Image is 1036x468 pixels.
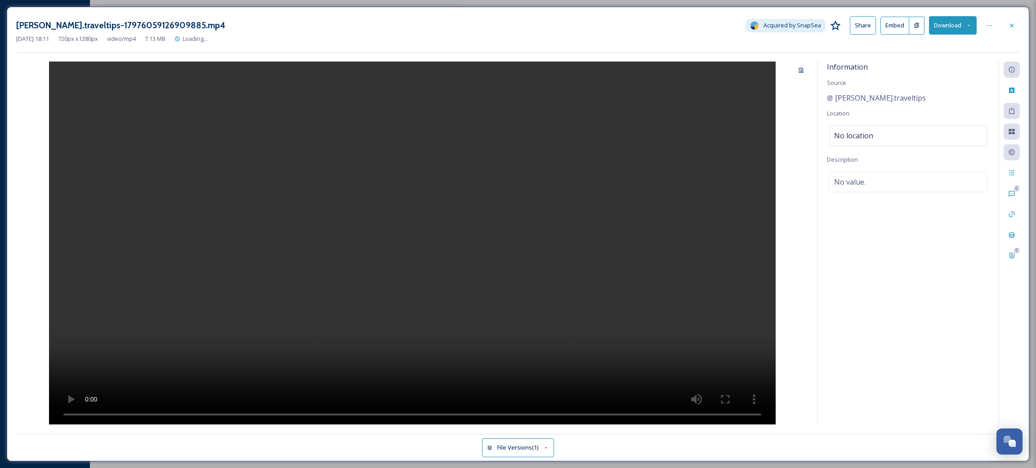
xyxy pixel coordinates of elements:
[764,21,821,30] span: Acquired by SnapSea
[834,130,873,141] span: No location
[996,428,1023,455] button: Open Chat
[827,109,849,117] span: Location
[107,35,136,43] span: video/mp4
[16,35,49,43] span: [DATE] 18:11
[1014,247,1020,254] div: 0
[183,35,208,43] span: Loading...
[750,21,759,30] img: snapsea-logo.png
[827,93,926,103] a: [PERSON_NAME].traveltips
[929,16,977,35] button: Download
[827,155,858,163] span: Description
[834,177,866,187] span: No value.
[1014,185,1020,192] div: 0
[835,93,926,103] span: [PERSON_NAME].traveltips
[58,35,98,43] span: 720 px x 1280 px
[827,62,868,72] span: Information
[145,35,165,43] span: 7.13 MB
[850,16,876,35] button: Share
[827,79,846,87] span: Source
[880,17,909,35] button: Embed
[482,438,554,457] button: File Versions(1)
[16,19,225,32] h3: [PERSON_NAME].traveltips-17976059126909885.mp4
